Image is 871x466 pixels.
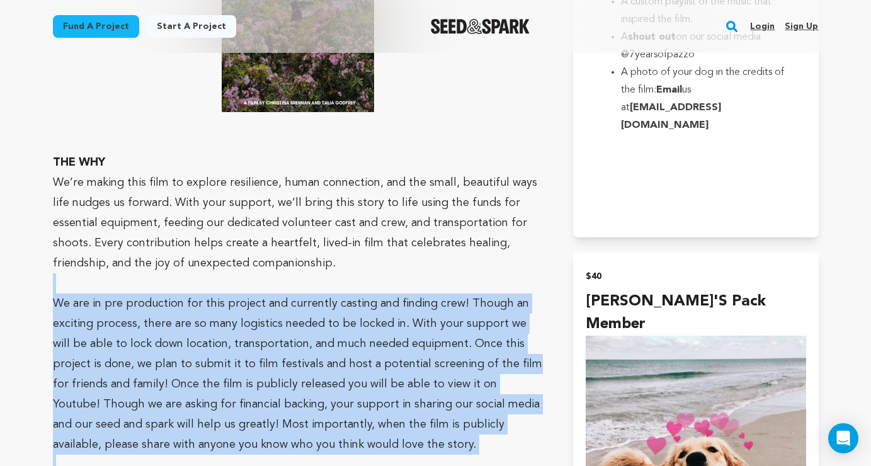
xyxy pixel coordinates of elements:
[53,15,139,38] a: Fund a project
[750,16,775,37] a: Login
[586,268,806,285] h2: $40
[621,64,790,134] li: A photo of your dog in the credits of the film: us at
[586,290,806,336] h4: [PERSON_NAME]'s Pack Member
[147,15,236,38] a: Start a project
[431,19,530,34] a: Seed&Spark Homepage
[431,19,530,34] img: Seed&Spark Logo Dark Mode
[621,103,721,130] strong: [EMAIL_ADDRESS][DOMAIN_NAME]
[53,157,105,168] strong: THE WHY
[785,16,818,37] a: Sign up
[53,293,544,455] p: We are in pre production for this project and currently casting and finding crew! Though an excit...
[656,85,682,95] strong: Email
[828,423,858,453] div: Open Intercom Messenger
[53,173,544,273] p: We’re making this film to explore resilience, human connection, and the small, beautiful ways lif...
